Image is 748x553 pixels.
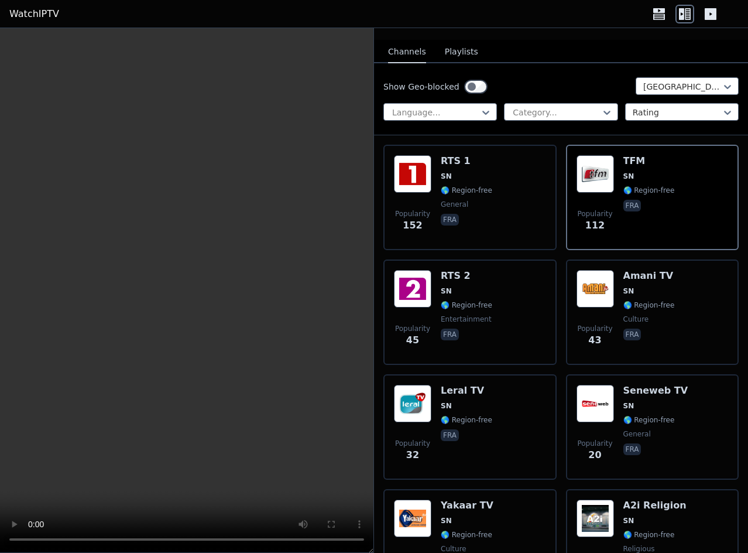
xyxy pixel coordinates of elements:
[441,429,459,441] p: fra
[623,301,675,310] span: 🌎 Region-free
[577,500,614,537] img: A2i Religion
[585,219,605,233] span: 112
[441,516,452,525] span: SN
[441,329,459,340] p: fra
[441,186,492,195] span: 🌎 Region-free
[623,270,675,282] h6: Amani TV
[588,333,601,347] span: 43
[441,315,492,324] span: entertainment
[394,500,431,537] img: Yakaar TV
[394,155,431,193] img: RTS 1
[9,7,59,21] a: WatchIPTV
[441,415,492,425] span: 🌎 Region-free
[395,439,430,448] span: Popularity
[394,385,431,422] img: Leral TV
[577,439,612,448] span: Popularity
[623,530,675,540] span: 🌎 Region-free
[388,41,426,63] button: Channels
[441,530,492,540] span: 🌎 Region-free
[395,324,430,333] span: Popularity
[623,200,641,211] p: fra
[623,286,634,296] span: SN
[623,172,634,181] span: SN
[577,155,614,193] img: TFM
[441,385,492,397] h6: Leral TV
[623,385,688,397] h6: Seneweb TV
[406,448,419,462] span: 32
[577,385,614,422] img: Seneweb TV
[394,270,431,308] img: RTS 2
[588,448,601,462] span: 20
[623,329,641,340] p: fra
[403,219,422,233] span: 152
[441,172,452,181] span: SN
[441,200,468,209] span: general
[395,209,430,219] span: Popularity
[623,315,649,324] span: culture
[441,270,492,282] h6: RTS 2
[623,429,651,439] span: general
[577,324,612,333] span: Popularity
[445,41,478,63] button: Playlists
[441,401,452,411] span: SN
[623,186,675,195] span: 🌎 Region-free
[623,500,687,511] h6: A2i Religion
[623,401,634,411] span: SN
[577,270,614,308] img: Amani TV
[441,301,492,310] span: 🌎 Region-free
[441,155,492,167] h6: RTS 1
[441,286,452,296] span: SN
[623,415,675,425] span: 🌎 Region-free
[441,214,459,226] p: fra
[577,209,612,219] span: Popularity
[623,155,675,167] h6: TFM
[441,500,493,511] h6: Yakaar TV
[406,333,419,347] span: 45
[623,516,634,525] span: SN
[383,81,459,93] label: Show Geo-blocked
[623,443,641,455] p: fra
